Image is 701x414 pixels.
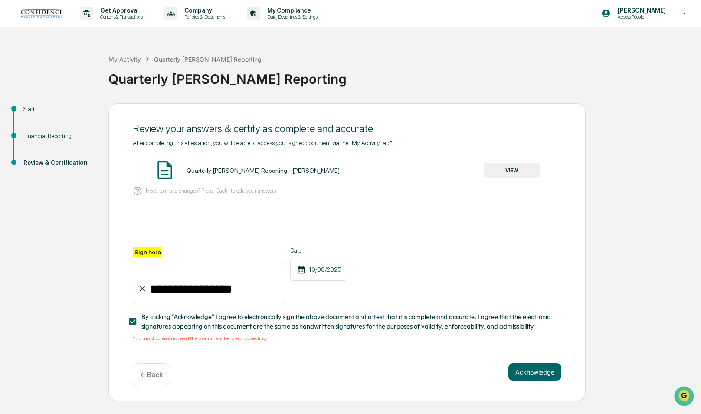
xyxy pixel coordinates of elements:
[63,110,70,117] div: 🗄️
[133,139,392,146] span: After completing this attestation, you will be able to access your signed document via the "My Ac...
[93,7,147,14] p: Get Approval
[146,187,276,194] p: Need to make changes? Press "Back" to edit your answers
[290,259,347,281] div: 10/08/2025
[17,109,56,118] span: Preclearance
[508,363,561,381] button: Acknowledge
[29,66,142,75] div: Start new chat
[611,14,670,20] p: Access People
[5,122,58,138] a: 🔎Data Lookup
[21,9,62,18] img: logo
[154,159,176,181] img: Document Icon
[23,158,95,168] div: Review & Certification
[72,109,108,118] span: Attestations
[23,131,95,141] div: Financial Reporting
[9,126,16,133] div: 🔎
[187,167,340,174] div: Quarterly [PERSON_NAME] Reporting - [PERSON_NAME]
[260,7,322,14] p: My Compliance
[611,7,670,14] p: [PERSON_NAME]
[9,18,158,32] p: How can we help?
[108,56,141,63] div: My Activity
[147,69,158,79] button: Start new chat
[86,147,105,153] span: Pylon
[108,64,697,87] div: Quarterly [PERSON_NAME] Reporting
[93,14,147,20] p: Content & Transactions
[9,66,24,82] img: 1746055101610-c473b297-6a78-478c-a979-82029cc54cd1
[290,247,347,254] label: Date
[177,7,229,14] p: Company
[29,75,110,82] div: We're available if you need us!
[9,110,16,117] div: 🖐️
[133,247,162,257] label: Sign here
[154,56,262,63] div: Quarterly [PERSON_NAME] Reporting
[673,385,697,409] iframe: Open customer support
[260,14,322,20] p: Data, Deadlines & Settings
[59,105,111,121] a: 🗄️Attestations
[133,335,561,342] div: You must open and read the document before proceeding.
[133,122,561,135] div: Review your answers & certify as complete and accurate
[17,125,55,134] span: Data Lookup
[5,105,59,121] a: 🖐️Preclearance
[177,14,229,20] p: Policies & Documents
[140,371,163,379] p: ← Back
[484,163,540,178] button: VIEW
[141,312,554,332] span: By clicking "Acknowledge" I agree to electronically sign the above document and attest that it is...
[61,146,105,153] a: Powered byPylon
[23,105,95,114] div: Start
